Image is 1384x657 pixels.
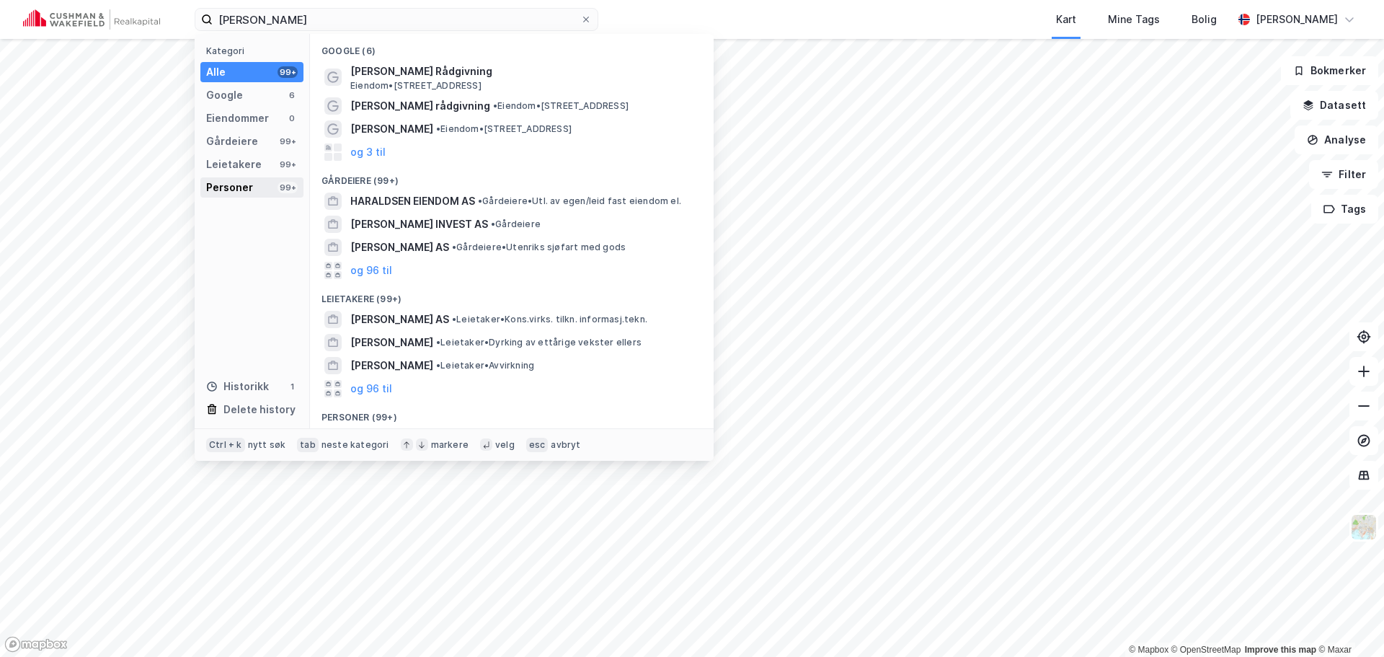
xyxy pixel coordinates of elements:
[248,439,286,451] div: nytt søk
[350,262,392,279] button: og 96 til
[206,87,243,104] div: Google
[478,195,681,207] span: Gårdeiere • Utl. av egen/leid fast eiendom el.
[278,66,298,78] div: 99+
[350,193,475,210] span: HARALDSEN EIENDOM AS
[452,242,626,253] span: Gårdeiere • Utenriks sjøfart med gods
[4,636,68,653] a: Mapbox homepage
[1311,195,1378,224] button: Tags
[436,337,440,348] span: •
[213,9,580,30] input: Søk på adresse, matrikkel, gårdeiere, leietakere eller personer
[1192,11,1217,28] div: Bolig
[310,34,714,60] div: Google (6)
[436,337,642,348] span: Leietaker • Dyrking av ettårige vekster ellers
[350,334,433,351] span: [PERSON_NAME]
[436,360,534,371] span: Leietaker • Avvirkning
[350,120,433,138] span: [PERSON_NAME]
[478,195,482,206] span: •
[436,123,440,134] span: •
[452,242,456,252] span: •
[1312,588,1384,657] div: Kontrollprogram for chat
[206,438,245,452] div: Ctrl + k
[452,314,647,325] span: Leietaker • Kons.virks. tilkn. informasj.tekn.
[526,438,549,452] div: esc
[206,63,226,81] div: Alle
[206,378,269,395] div: Historikk
[1281,56,1378,85] button: Bokmerker
[278,159,298,170] div: 99+
[1312,588,1384,657] iframe: Chat Widget
[23,9,160,30] img: cushman-wakefield-realkapital-logo.202ea83816669bd177139c58696a8fa1.svg
[1171,645,1241,655] a: OpenStreetMap
[493,100,497,111] span: •
[310,282,714,308] div: Leietakere (99+)
[493,100,629,112] span: Eiendom • [STREET_ADDRESS]
[350,80,482,92] span: Eiendom • [STREET_ADDRESS]
[286,381,298,392] div: 1
[321,439,389,451] div: neste kategori
[206,133,258,150] div: Gårdeiere
[495,439,515,451] div: velg
[206,110,269,127] div: Eiendommer
[206,45,303,56] div: Kategori
[452,314,456,325] span: •
[278,182,298,193] div: 99+
[206,156,262,173] div: Leietakere
[286,89,298,101] div: 6
[310,164,714,190] div: Gårdeiere (99+)
[1309,160,1378,189] button: Filter
[350,311,449,328] span: [PERSON_NAME] AS
[1295,125,1378,154] button: Analyse
[286,113,298,124] div: 0
[278,136,298,147] div: 99+
[350,357,433,374] span: [PERSON_NAME]
[297,438,319,452] div: tab
[350,239,449,256] span: [PERSON_NAME] AS
[310,400,714,426] div: Personer (99+)
[350,97,490,115] span: [PERSON_NAME] rådgivning
[223,401,296,418] div: Delete history
[1256,11,1338,28] div: [PERSON_NAME]
[206,179,253,196] div: Personer
[431,439,469,451] div: markere
[1129,645,1168,655] a: Mapbox
[491,219,495,229] span: •
[551,439,580,451] div: avbryt
[350,216,488,233] span: [PERSON_NAME] INVEST AS
[1350,513,1378,541] img: Z
[1108,11,1160,28] div: Mine Tags
[1245,645,1316,655] a: Improve this map
[436,123,572,135] span: Eiendom • [STREET_ADDRESS]
[436,360,440,371] span: •
[350,144,386,161] button: og 3 til
[350,380,392,397] button: og 96 til
[1290,91,1378,120] button: Datasett
[350,63,696,80] span: [PERSON_NAME] Rådgivning
[491,219,541,230] span: Gårdeiere
[1056,11,1076,28] div: Kart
